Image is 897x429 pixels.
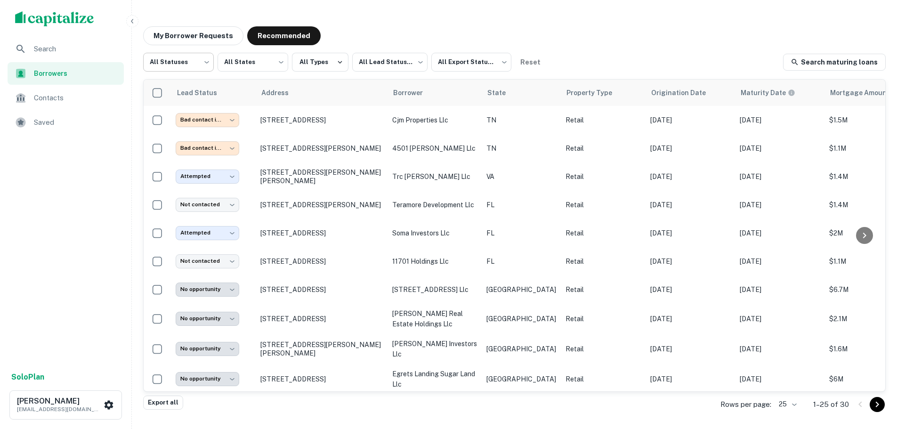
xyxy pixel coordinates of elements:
[775,397,798,411] div: 25
[260,315,383,323] p: [STREET_ADDRESS]
[143,26,243,45] button: My Borrower Requests
[393,87,435,98] span: Borrower
[392,256,477,267] p: 11701 holdings llc
[8,38,124,60] a: Search
[650,228,730,238] p: [DATE]
[651,87,718,98] span: Origination Date
[741,88,808,98] span: Maturity dates displayed may be estimated. Please contact the lender for the most accurate maturi...
[292,53,348,72] button: All Types
[8,87,124,109] a: Contacts
[392,171,477,182] p: trc [PERSON_NAME] llc
[566,284,641,295] p: Retail
[176,254,239,268] div: Not contacted
[740,284,820,295] p: [DATE]
[566,200,641,210] p: Retail
[650,200,730,210] p: [DATE]
[176,198,239,211] div: Not contacted
[261,87,301,98] span: Address
[740,115,820,125] p: [DATE]
[176,372,239,386] div: No opportunity
[8,111,124,134] a: Saved
[650,314,730,324] p: [DATE]
[11,372,44,383] a: SoloPlan
[486,344,556,354] p: [GEOGRAPHIC_DATA]
[566,143,641,154] p: Retail
[486,228,556,238] p: FL
[392,228,477,238] p: soma investors llc
[260,168,383,185] p: [STREET_ADDRESS][PERSON_NAME][PERSON_NAME]
[260,144,383,153] p: [STREET_ADDRESS][PERSON_NAME]
[143,396,183,410] button: Export all
[650,143,730,154] p: [DATE]
[9,390,122,420] button: [PERSON_NAME][EMAIL_ADDRESS][DOMAIN_NAME]
[34,68,118,79] span: Borrowers
[260,285,383,294] p: [STREET_ADDRESS]
[392,308,477,329] p: [PERSON_NAME] real estate holdings llc
[486,314,556,324] p: [GEOGRAPHIC_DATA]
[850,354,897,399] div: Chat Widget
[740,200,820,210] p: [DATE]
[515,53,545,72] button: Reset
[260,257,383,266] p: [STREET_ADDRESS]
[566,314,641,324] p: Retail
[8,62,124,85] a: Borrowers
[34,92,118,104] span: Contacts
[486,284,556,295] p: [GEOGRAPHIC_DATA]
[176,312,239,325] div: No opportunity
[34,43,118,55] span: Search
[11,372,44,381] strong: Solo Plan
[34,117,118,128] span: Saved
[176,283,239,296] div: No opportunity
[650,344,730,354] p: [DATE]
[650,256,730,267] p: [DATE]
[566,256,641,267] p: Retail
[260,229,383,237] p: [STREET_ADDRESS]
[176,342,239,356] div: No opportunity
[392,200,477,210] p: teramore development llc
[260,201,383,209] p: [STREET_ADDRESS][PERSON_NAME]
[388,80,482,106] th: Borrower
[870,397,885,412] button: Go to next page
[740,143,820,154] p: [DATE]
[486,115,556,125] p: TN
[650,115,730,125] p: [DATE]
[486,143,556,154] p: TN
[247,26,321,45] button: Recommended
[740,374,820,384] p: [DATE]
[487,87,518,98] span: State
[783,54,886,71] a: Search maturing loans
[392,369,477,389] p: egrets landing sugar land llc
[650,374,730,384] p: [DATE]
[486,256,556,267] p: FL
[720,399,771,410] p: Rows per page:
[171,80,256,106] th: Lead Status
[566,374,641,384] p: Retail
[486,200,556,210] p: FL
[741,88,795,98] div: Maturity dates displayed may be estimated. Please contact the lender for the most accurate maturi...
[260,116,383,124] p: [STREET_ADDRESS]
[646,80,735,106] th: Origination Date
[177,87,229,98] span: Lead Status
[392,339,477,359] p: [PERSON_NAME] investors llc
[143,50,214,74] div: All Statuses
[561,80,646,106] th: Property Type
[741,88,786,98] h6: Maturity Date
[740,344,820,354] p: [DATE]
[813,399,849,410] p: 1–25 of 30
[15,11,94,26] img: capitalize-logo.png
[650,284,730,295] p: [DATE]
[17,397,102,405] h6: [PERSON_NAME]
[260,375,383,383] p: [STREET_ADDRESS]
[566,115,641,125] p: Retail
[218,50,288,74] div: All States
[392,284,477,295] p: [STREET_ADDRESS] llc
[431,50,511,74] div: All Export Statuses
[176,170,239,183] div: Attempted
[566,87,624,98] span: Property Type
[566,344,641,354] p: Retail
[176,141,239,155] div: Bad contact info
